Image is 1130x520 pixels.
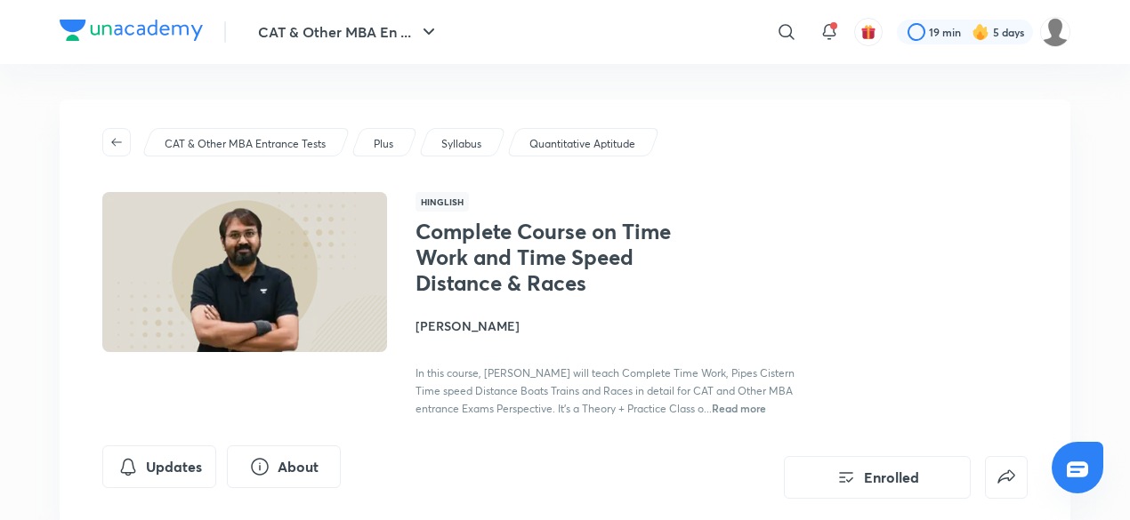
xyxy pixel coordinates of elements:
[1040,17,1070,47] img: Aashray
[441,136,481,152] p: Syllabus
[60,20,203,41] img: Company Logo
[439,136,485,152] a: Syllabus
[60,20,203,45] a: Company Logo
[247,14,450,50] button: CAT & Other MBA En ...
[416,192,469,212] span: Hinglish
[416,366,795,415] span: In this course, [PERSON_NAME] will teach Complete Time Work, Pipes Cistern Time speed Distance Bo...
[712,401,766,415] span: Read more
[102,445,216,488] button: Updates
[416,316,814,335] h4: [PERSON_NAME]
[371,136,397,152] a: Plus
[972,23,989,41] img: streak
[527,136,639,152] a: Quantitative Aptitude
[227,445,341,488] button: About
[985,456,1028,499] button: false
[165,136,326,152] p: CAT & Other MBA Entrance Tests
[860,24,876,40] img: avatar
[162,136,329,152] a: CAT & Other MBA Entrance Tests
[416,219,706,295] h1: Complete Course on Time Work and Time Speed Distance & Races
[100,190,390,354] img: Thumbnail
[854,18,883,46] button: avatar
[529,136,635,152] p: Quantitative Aptitude
[784,456,971,499] button: Enrolled
[374,136,393,152] p: Plus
